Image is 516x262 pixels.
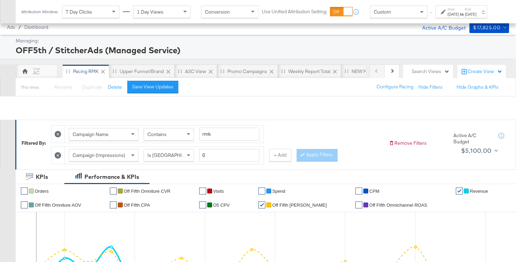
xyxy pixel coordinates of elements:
[453,132,492,145] div: Active A/C Budget
[412,68,450,75] div: Search Views
[415,22,466,32] div: Active A/C Budget
[185,68,206,75] div: ASC View
[137,9,163,15] span: 1 Day Views
[84,173,139,181] div: Performance & KPIs
[272,203,327,208] span: Off Fifth [PERSON_NAME]
[469,22,509,33] button: $17,825.00
[345,69,348,73] div: Drag to reorder tab
[355,188,362,194] a: ✔
[227,68,267,75] div: Promo Campaigns
[73,131,108,137] span: Campaign Name
[281,69,285,73] div: Drag to reorder tab
[113,69,116,73] div: Drag to reorder tab
[21,188,28,194] a: ✔
[213,189,224,194] span: Visits
[352,68,399,75] div: NEW Midday Check In
[21,85,39,90] div: This View:
[15,24,24,30] span: /
[199,149,259,162] input: Enter a number
[258,201,265,208] a: ✔
[448,11,459,17] div: [DATE]
[288,68,330,75] div: Weekly Report Total
[7,24,15,30] span: Ads
[66,69,70,73] div: Drag to reorder tab
[355,201,362,208] a: ✔
[124,189,170,194] span: Off Fifth Omniture CVR
[418,84,443,90] button: Hide Filters
[33,70,40,76] div: AC
[22,140,46,146] div: Filtered By:
[199,188,206,194] a: ✔
[372,81,418,93] button: Configure Pacing
[127,81,178,93] button: Save View Updates
[456,188,463,194] a: ✔
[269,149,291,161] button: + Add
[369,189,379,194] span: CPM
[205,9,230,15] span: Conversion
[369,203,427,208] span: Off Fifth Omnichannel ROAS
[457,84,499,90] button: Hide Graphs & KPIs
[24,24,48,30] a: Dashboard
[147,131,167,137] span: Contains
[199,201,206,208] a: ✔
[470,189,488,194] span: Revenue
[110,201,117,208] a: ✔
[54,84,72,90] span: Rename
[178,69,182,73] div: Drag to reorder tab
[73,152,125,158] span: Campaign (Impressions)
[220,69,224,73] div: Drag to reorder tab
[124,203,150,208] span: off fifth CPA
[16,44,507,56] div: OFF5th / StitcherAds (Managed Service)
[35,203,81,208] span: Off Fifth Omniture AOV
[108,84,122,90] button: Delete
[473,23,500,32] div: $17,825.00
[21,9,58,14] div: Attribution Window:
[199,128,259,141] input: Enter a search term
[21,201,28,208] a: ✔
[374,9,391,15] span: Custom
[66,9,92,15] span: 7 Day Clicks
[120,68,164,75] div: Upper Funnel/Brand
[465,11,476,17] div: [DATE]
[465,7,476,11] label: End:
[110,188,117,194] a: ✔
[213,203,230,208] span: O5 CPV
[389,140,427,146] button: Remove Filters
[468,68,502,75] div: Create View
[73,68,98,75] div: Pacing RMK
[459,11,465,17] strong: to
[16,38,507,44] div: Managing:
[262,8,327,15] label: Use Unified Attribution Setting:
[36,173,48,181] div: KPIs
[35,189,49,194] span: Orders
[428,12,435,14] span: ↑
[82,84,103,90] span: Duplicate
[461,145,492,156] div: $5,100.00
[448,7,459,11] label: Start:
[272,189,285,194] span: Spend
[458,145,499,156] button: $5,100.00
[132,84,174,90] div: Save View Updates
[258,188,265,194] a: ✔
[147,152,201,158] span: Is [GEOGRAPHIC_DATA]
